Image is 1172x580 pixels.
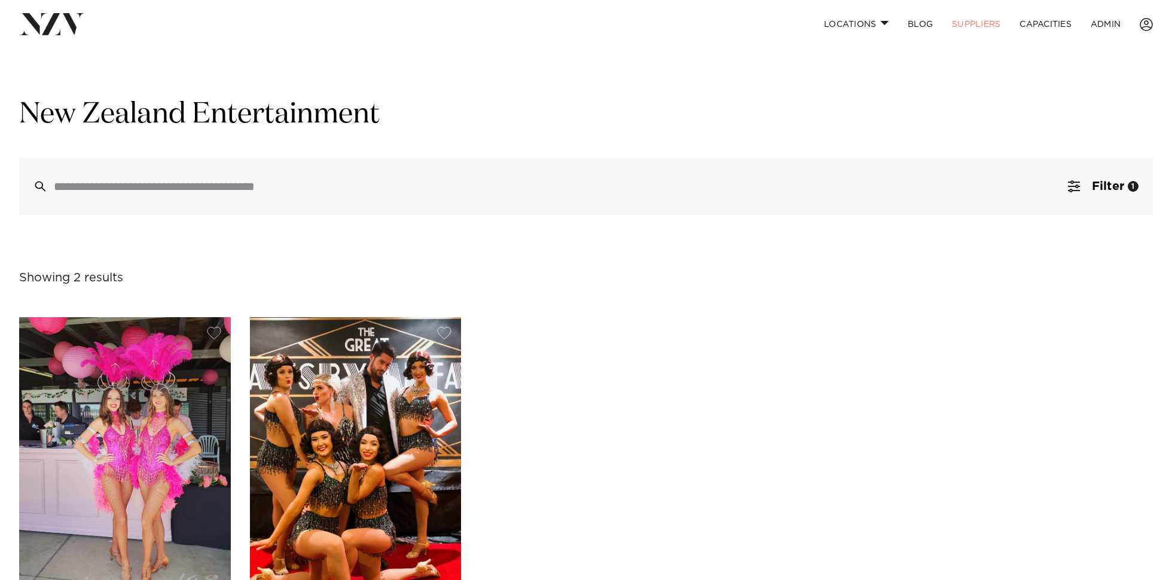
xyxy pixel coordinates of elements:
[942,11,1010,37] a: SUPPLIERS
[19,269,123,287] div: Showing 2 results
[1081,11,1130,37] a: ADMIN
[1054,158,1153,215] button: Filter1
[19,96,1153,134] h1: New Zealand Entertainment
[898,11,942,37] a: BLOG
[814,11,898,37] a: Locations
[1010,11,1081,37] a: Capacities
[1092,180,1124,192] span: Filter
[1128,181,1139,192] div: 1
[19,13,84,35] img: nzv-logo.png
